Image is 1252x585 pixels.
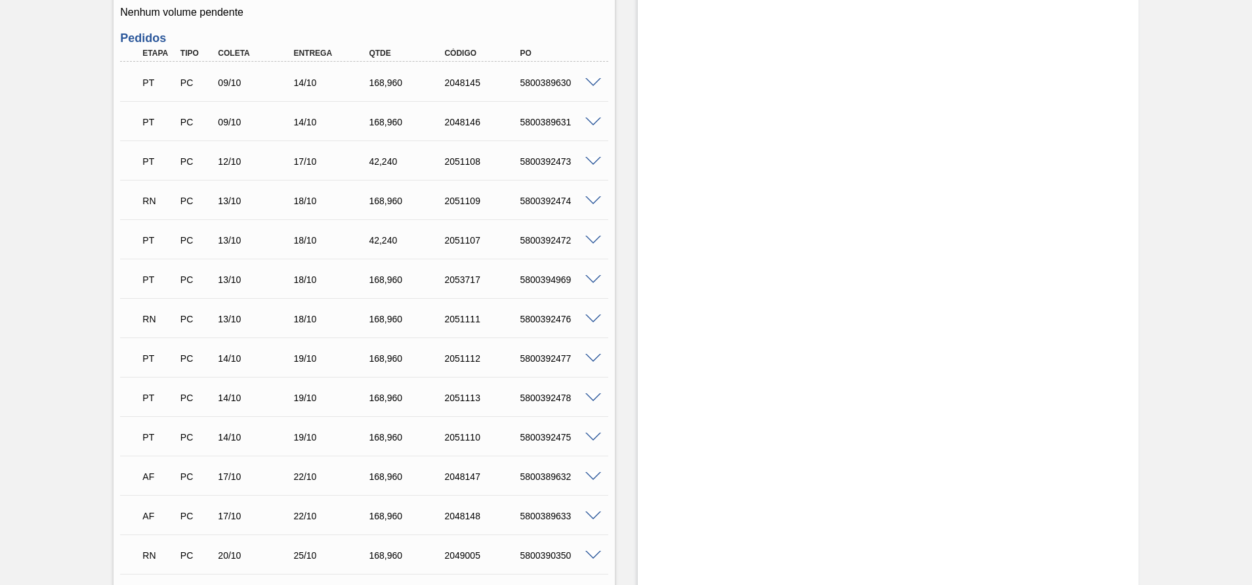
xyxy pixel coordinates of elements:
div: Pedido de Compra [177,511,217,521]
div: 5800392478 [516,393,601,403]
div: 168,960 [365,393,450,403]
div: 5800389631 [516,117,601,127]
div: Pedido em Trânsito [139,423,178,452]
div: 168,960 [365,353,450,364]
div: Pedido em Trânsito [139,147,178,176]
div: 19/10/2025 [290,393,375,403]
div: 20/10/2025 [215,550,299,561]
div: 12/10/2025 [215,156,299,167]
div: Em Renegociação [139,186,178,215]
div: Pedido em Trânsito [139,226,178,255]
div: 14/10/2025 [290,77,375,88]
div: Pedido em Trânsito [139,68,178,97]
p: PT [142,393,175,403]
div: 13/10/2025 [215,314,299,324]
div: 168,960 [365,511,450,521]
div: 19/10/2025 [290,353,375,364]
div: 2051109 [441,196,526,206]
div: 2049005 [441,550,526,561]
div: 5800392477 [516,353,601,364]
div: 2048146 [441,117,526,127]
div: Pedido de Compra [177,471,217,482]
p: PT [142,77,175,88]
div: 25/10/2025 [290,550,375,561]
div: Em Renegociação [139,305,178,334]
p: AF [142,471,175,482]
div: 2048147 [441,471,526,482]
div: 18/10/2025 [290,196,375,206]
div: 17/10/2025 [290,156,375,167]
div: 168,960 [365,274,450,285]
div: Pedido de Compra [177,117,217,127]
div: 09/10/2025 [215,117,299,127]
div: Pedido de Compra [177,196,217,206]
p: AF [142,511,175,521]
p: RN [142,314,175,324]
div: Entrega [290,49,375,58]
div: Qtde [365,49,450,58]
div: 5800392475 [516,432,601,443]
div: 18/10/2025 [290,235,375,246]
div: Pedido de Compra [177,274,217,285]
div: 168,960 [365,77,450,88]
div: Pedido de Compra [177,432,217,443]
div: Coleta [215,49,299,58]
div: 14/10/2025 [215,393,299,403]
div: 168,960 [365,471,450,482]
div: 14/10/2025 [290,117,375,127]
div: 5800392474 [516,196,601,206]
p: PT [142,432,175,443]
div: Pedido em Trânsito [139,108,178,137]
div: 5800392472 [516,235,601,246]
div: 168,960 [365,196,450,206]
div: 14/10/2025 [215,432,299,443]
div: Pedido de Compra [177,353,217,364]
p: PT [142,156,175,167]
div: Etapa [139,49,178,58]
div: 2048148 [441,511,526,521]
div: 5800390350 [516,550,601,561]
div: Pedido de Compra [177,550,217,561]
div: Pedido de Compra [177,393,217,403]
p: RN [142,550,175,561]
div: 19/10/2025 [290,432,375,443]
div: 22/10/2025 [290,471,375,482]
div: 168,960 [365,314,450,324]
div: 2051112 [441,353,526,364]
div: 2048145 [441,77,526,88]
p: PT [142,235,175,246]
div: 168,960 [365,550,450,561]
div: Pedido em Trânsito [139,383,178,412]
h3: Pedidos [120,32,608,45]
div: 14/10/2025 [215,353,299,364]
div: 13/10/2025 [215,235,299,246]
div: 5800392473 [516,156,601,167]
div: 5800389630 [516,77,601,88]
div: 2051113 [441,393,526,403]
div: Em Renegociação [139,541,178,570]
div: 5800394969 [516,274,601,285]
div: 2053717 [441,274,526,285]
div: Aguardando Faturamento [139,502,178,531]
div: Pedido em Trânsito [139,344,178,373]
div: Pedido de Compra [177,156,217,167]
div: 13/10/2025 [215,274,299,285]
div: 5800392476 [516,314,601,324]
div: Pedido em Trânsito [139,265,178,294]
div: Pedido de Compra [177,77,217,88]
div: Pedido de Compra [177,235,217,246]
div: 42,240 [365,156,450,167]
div: 18/10/2025 [290,314,375,324]
div: 168,960 [365,117,450,127]
div: 42,240 [365,235,450,246]
p: PT [142,117,175,127]
div: 168,960 [365,432,450,443]
div: Pedido de Compra [177,314,217,324]
div: 2051110 [441,432,526,443]
div: Tipo [177,49,217,58]
div: 18/10/2025 [290,274,375,285]
div: 5800389633 [516,511,601,521]
div: 22/10/2025 [290,511,375,521]
div: 2051111 [441,314,526,324]
div: PO [516,49,601,58]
